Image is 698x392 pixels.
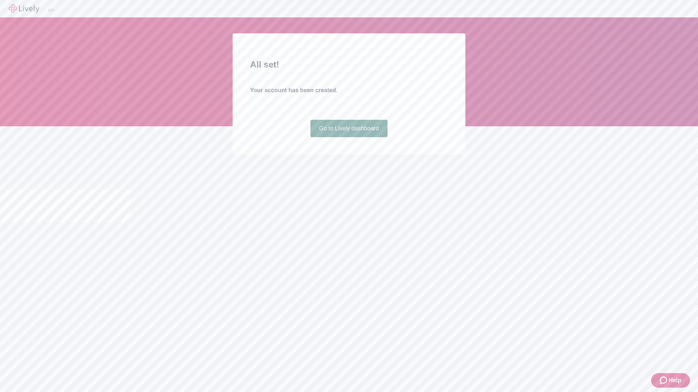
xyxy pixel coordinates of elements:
[250,86,448,95] h4: Your account has been created.
[669,376,681,385] span: Help
[660,376,669,385] svg: Zendesk support icon
[651,373,690,388] button: Zendesk support iconHelp
[9,4,39,13] img: Lively
[48,9,54,11] button: Log out
[250,58,448,71] h2: All set!
[310,120,388,137] a: Go to Lively dashboard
